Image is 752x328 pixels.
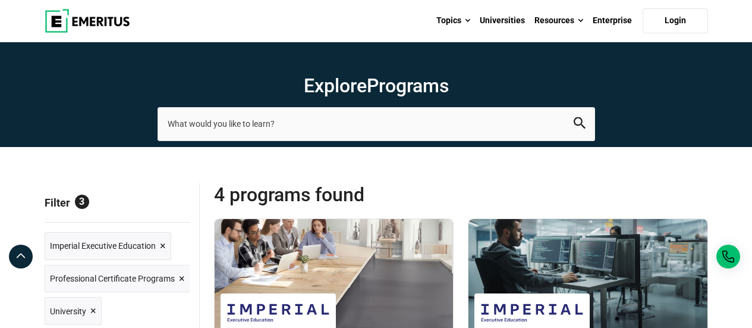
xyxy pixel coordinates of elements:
p: Filter [45,183,190,222]
a: search [574,120,586,132]
span: 4 Programs found [214,183,461,207]
h1: Explore [158,74,595,98]
span: × [179,270,185,288]
button: search [574,117,586,131]
span: Professional Certificate Programs [50,272,175,285]
img: Imperial Executive Education [226,299,330,326]
img: Imperial Executive Education [480,299,584,326]
span: 3 [75,195,89,209]
a: Professional Certificate Programs × [45,265,190,293]
a: Login [643,8,708,33]
span: × [160,238,166,255]
input: search-page [158,107,595,140]
span: University [50,305,86,318]
span: Programs [367,74,449,97]
a: Reset all [153,196,190,212]
a: University × [45,297,102,325]
a: Imperial Executive Education × [45,232,171,260]
span: × [90,302,96,320]
span: Imperial Executive Education [50,239,156,252]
